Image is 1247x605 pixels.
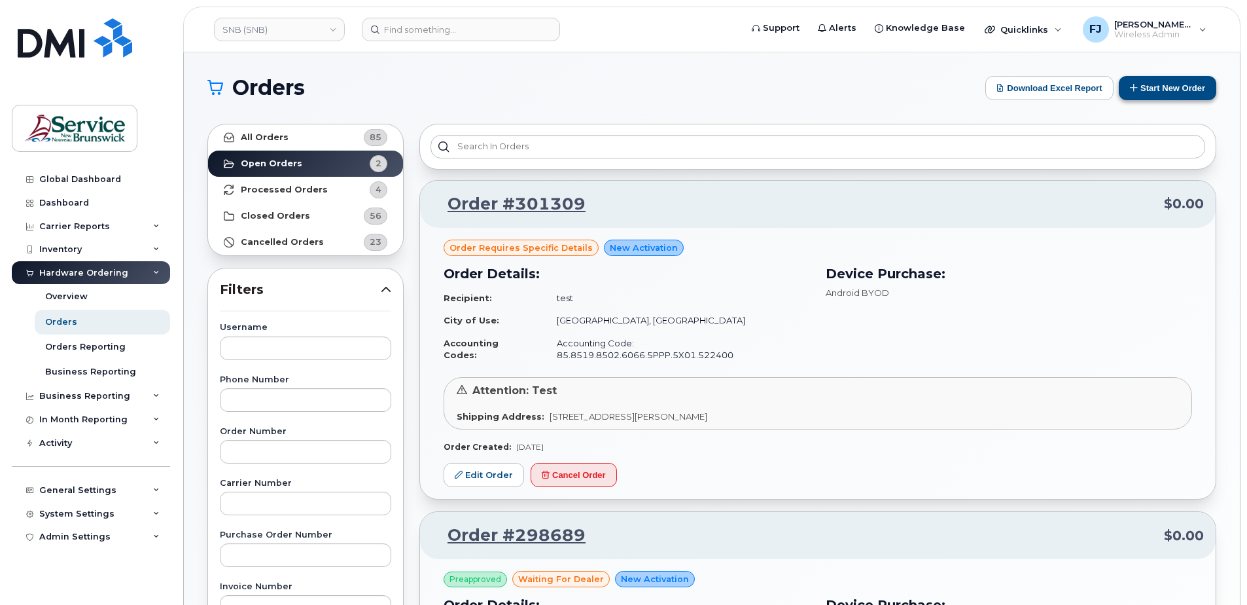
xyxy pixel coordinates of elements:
[430,135,1205,158] input: Search in orders
[220,280,381,299] span: Filters
[241,211,310,221] strong: Closed Orders
[220,531,391,540] label: Purchase Order Number
[220,583,391,591] label: Invoice Number
[370,210,381,222] span: 56
[370,131,381,143] span: 85
[545,332,810,367] td: Accounting Code: 85.8519.8502.6066.5PPP.5X01.522400
[985,76,1114,100] button: Download Excel Report
[545,287,810,310] td: test
[457,411,544,422] strong: Shipping Address:
[518,573,604,585] span: waiting for dealer
[444,442,511,452] strong: Order Created:
[826,264,1192,284] h3: Device Purchase:
[220,376,391,384] label: Phone Number
[241,185,328,195] strong: Processed Orders
[376,183,381,196] span: 4
[449,574,501,585] span: Preapproved
[241,132,289,143] strong: All Orders
[208,229,403,255] a: Cancelled Orders23
[444,293,492,303] strong: Recipient:
[444,264,810,284] h3: Order Details:
[444,315,499,325] strong: City of Use:
[449,242,593,254] span: Order requires Specific details
[208,151,403,177] a: Open Orders2
[370,236,381,248] span: 23
[531,463,617,487] button: Cancel Order
[550,411,707,422] span: [STREET_ADDRESS][PERSON_NAME]
[444,338,499,361] strong: Accounting Codes:
[1164,526,1204,545] span: $0.00
[610,242,678,254] span: New Activation
[241,158,302,169] strong: Open Orders
[220,479,391,488] label: Carrier Number
[220,428,391,436] label: Order Number
[545,309,810,332] td: [GEOGRAPHIC_DATA], [GEOGRAPHIC_DATA]
[826,287,889,298] span: Android BYOD
[220,323,391,332] label: Username
[376,157,381,170] span: 2
[444,463,524,487] a: Edit Order
[1164,194,1204,213] span: $0.00
[516,442,544,452] span: [DATE]
[208,177,403,203] a: Processed Orders4
[432,524,586,547] a: Order #298689
[241,237,324,247] strong: Cancelled Orders
[1119,76,1216,100] button: Start New Order
[472,384,557,397] span: Attention: Test
[432,192,586,216] a: Order #301309
[208,203,403,229] a: Closed Orders56
[621,573,689,585] span: New Activation
[232,78,305,98] span: Orders
[208,124,403,151] a: All Orders85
